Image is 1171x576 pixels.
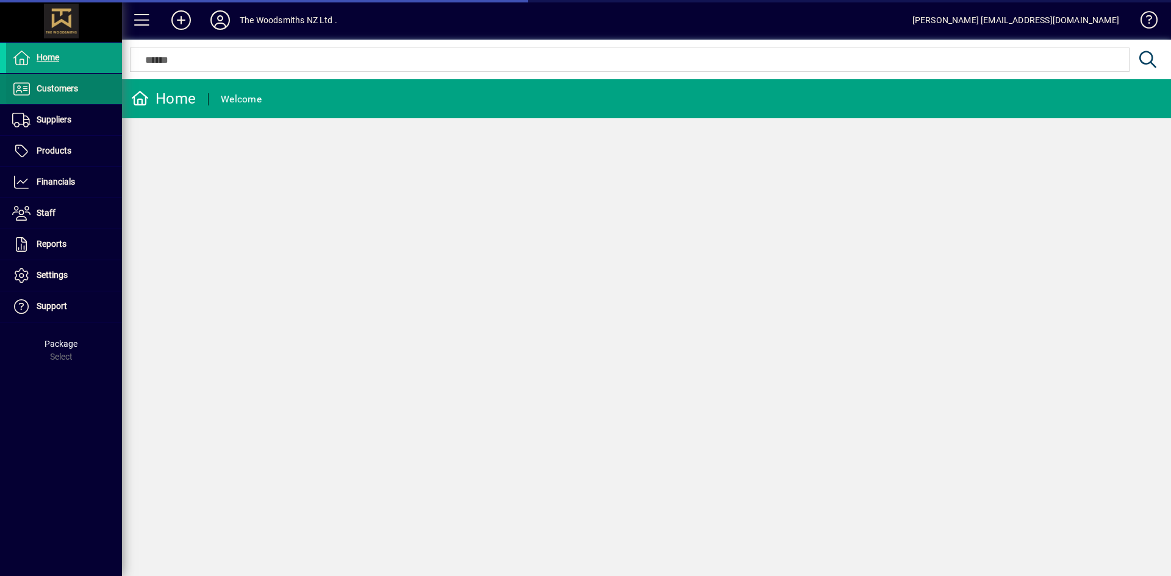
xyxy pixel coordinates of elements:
div: The Woodsmiths NZ Ltd . [240,10,337,30]
div: Home [131,89,196,108]
a: Products [6,136,122,166]
a: Suppliers [6,105,122,135]
span: Financials [37,177,75,187]
span: Settings [37,270,68,280]
a: Knowledge Base [1131,2,1156,42]
span: Home [37,52,59,62]
span: Staff [37,208,56,218]
a: Support [6,291,122,322]
button: Add [162,9,201,31]
span: Suppliers [37,115,71,124]
span: Reports [37,239,66,249]
span: Package [45,339,77,349]
a: Settings [6,260,122,291]
div: Welcome [221,90,262,109]
a: Staff [6,198,122,229]
span: Customers [37,84,78,93]
a: Customers [6,74,122,104]
a: Financials [6,167,122,197]
span: Support [37,301,67,311]
span: Products [37,146,71,155]
div: [PERSON_NAME] [EMAIL_ADDRESS][DOMAIN_NAME] [912,10,1119,30]
button: Profile [201,9,240,31]
a: Reports [6,229,122,260]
